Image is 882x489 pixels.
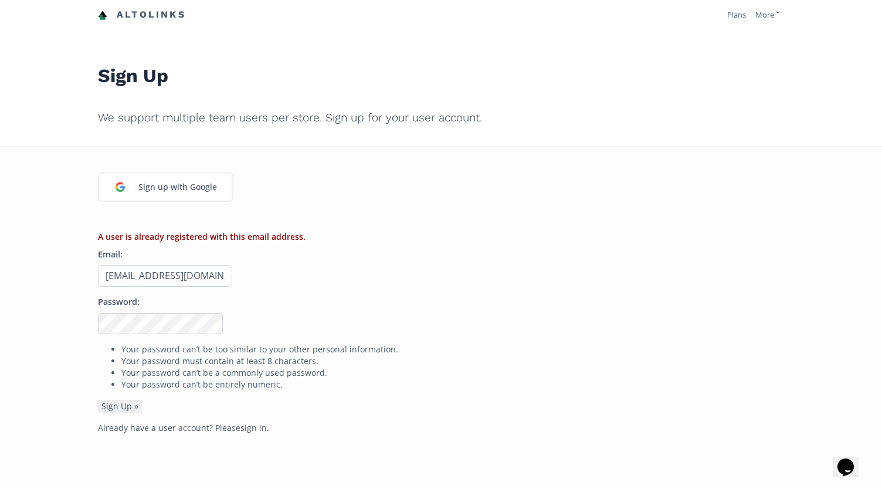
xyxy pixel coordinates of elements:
li: A user is already registered with this email address. [98,231,784,243]
h1: Sign Up [98,39,784,94]
img: favicon-32x32.png [98,11,107,20]
a: Altolinks [98,5,186,25]
a: sign in [240,422,267,433]
div: Sign up with Google [133,175,223,199]
li: Your password can’t be entirely numeric. [121,379,784,390]
li: Your password must contain at least 8 characters. [121,355,784,367]
p: Already have a user account? Please . [98,422,784,434]
iframe: chat widget [833,442,870,477]
label: Password: [98,296,140,308]
input: Email address [98,265,232,287]
button: Sign Up » [98,400,142,413]
h2: We support multiple team users per store. Sign up for your user account. [98,103,784,133]
li: Your password can’t be too similar to your other personal information. [121,344,784,355]
li: Your password can’t be a commonly used password. [121,367,784,379]
a: Plans [727,9,746,20]
a: Sign up with Google [98,172,233,202]
a: More [755,9,779,20]
img: google_login_logo_184.png [108,175,133,199]
label: Email: [98,249,123,261]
